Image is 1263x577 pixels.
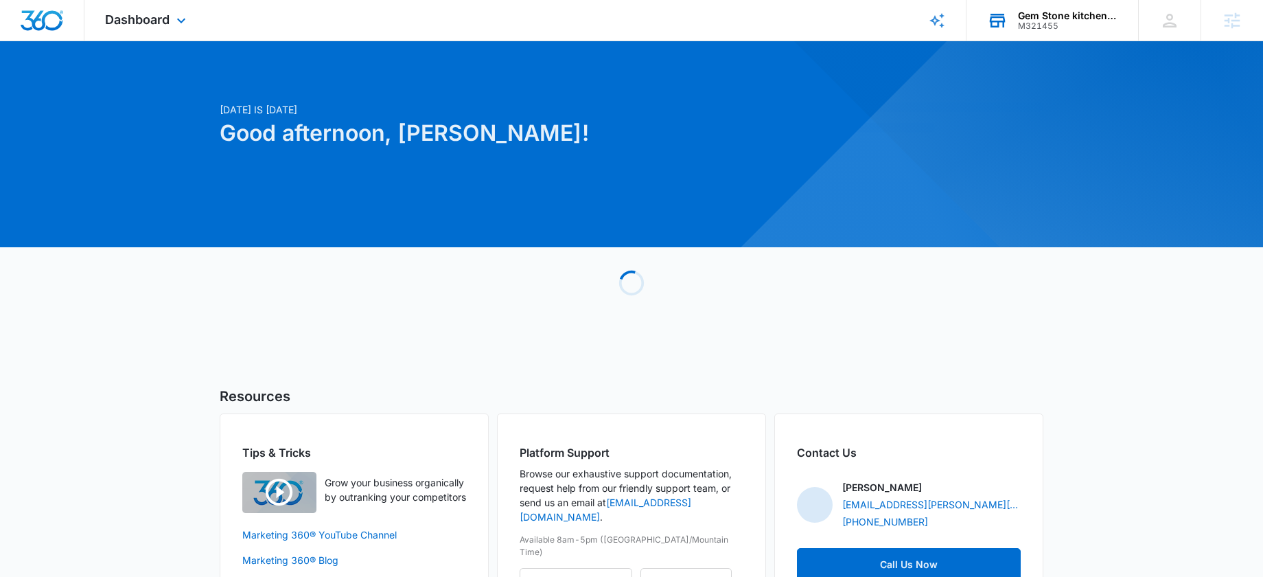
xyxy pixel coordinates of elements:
[220,117,763,150] h1: Good afternoon, [PERSON_NAME]!
[520,534,743,558] p: Available 8am-5pm ([GEOGRAPHIC_DATA]/Mountain Time)
[797,487,833,523] img: Madison Ruff
[325,475,466,504] p: Grow your business organically by outranking your competitors
[1018,10,1118,21] div: account name
[242,528,466,542] a: Marketing 360® YouTube Channel
[1018,21,1118,31] div: account id
[242,444,466,461] h2: Tips & Tricks
[105,12,170,27] span: Dashboard
[520,444,743,461] h2: Platform Support
[220,386,1043,407] h5: Resources
[520,466,743,524] p: Browse our exhaustive support documentation, request help from our friendly support team, or send...
[220,102,763,117] p: [DATE] is [DATE]
[797,444,1021,461] h2: Contact Us
[242,553,466,567] a: Marketing 360® Blog
[242,472,316,513] img: Quick Overview Video
[842,480,922,495] p: [PERSON_NAME]
[842,514,928,529] a: [PHONE_NUMBER]
[842,497,1021,512] a: [EMAIL_ADDRESS][PERSON_NAME][DOMAIN_NAME]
